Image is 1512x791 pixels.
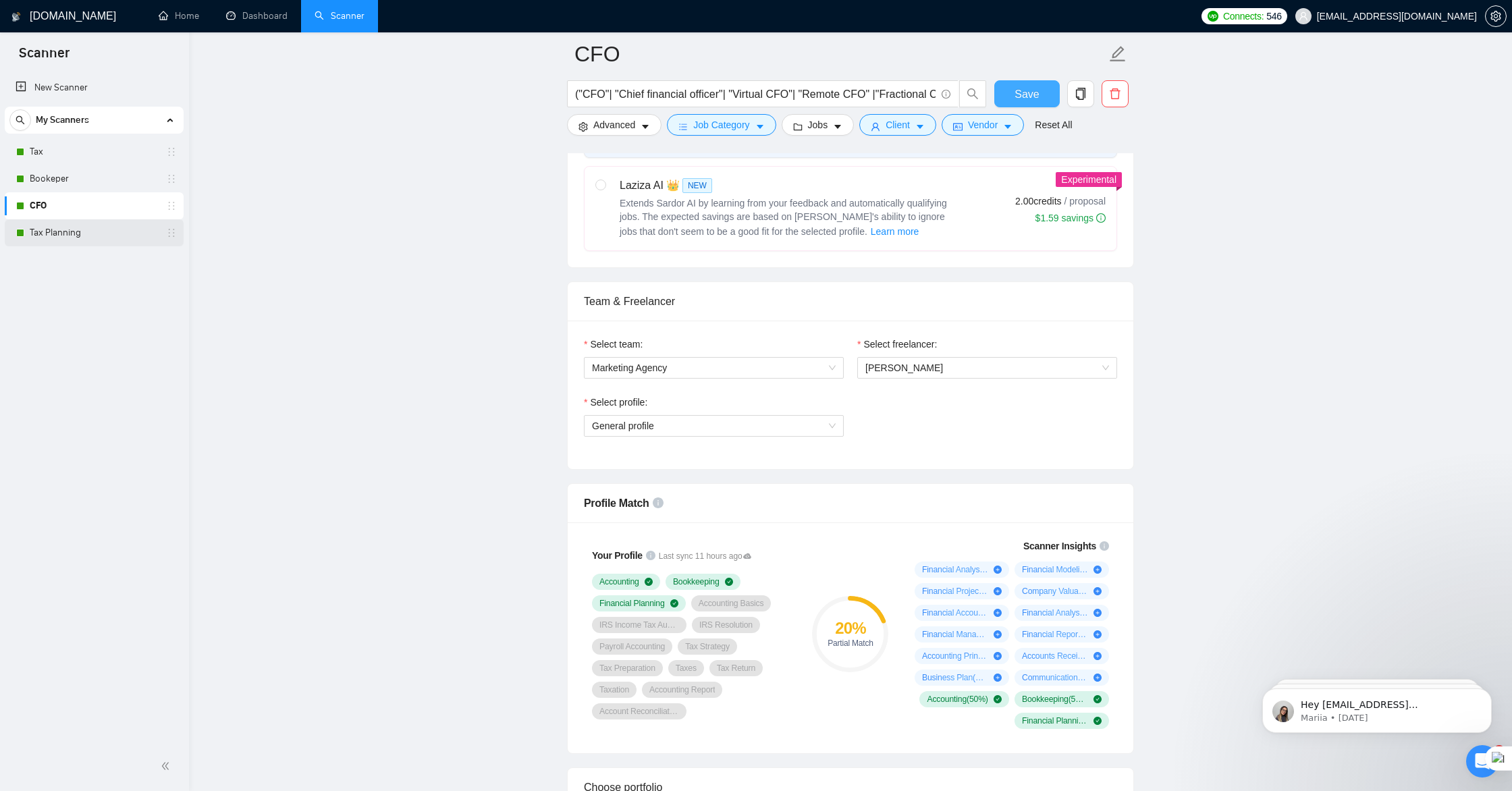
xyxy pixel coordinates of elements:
button: search [959,80,986,107]
span: 7 [1494,745,1505,756]
span: user [871,121,880,132]
a: Reset All [1035,117,1072,132]
span: General profile [592,416,836,436]
span: 546 [1266,9,1281,24]
span: Account Reconciliation [599,706,679,717]
a: setting [1485,11,1507,22]
div: $1.59 savings [1035,211,1106,225]
span: info-circle [1100,541,1109,551]
span: check-circle [1093,695,1102,703]
div: 20 % [812,620,888,636]
div: Team & Freelancer [584,282,1117,321]
label: Select freelancer: [857,337,937,352]
span: IRS Resolution [699,620,753,630]
span: IRS Income Tax Audits [599,620,679,630]
input: Search Freelance Jobs... [575,86,936,103]
label: Select team: [584,337,643,352]
input: Scanner name... [574,37,1106,71]
span: setting [1486,11,1506,22]
span: search [10,115,30,125]
span: plus-circle [994,630,1002,638]
span: idcard [953,121,963,132]
span: plus-circle [1093,609,1102,617]
iframe: Intercom live chat [1466,745,1498,778]
button: Laziza AI NEWExtends Sardor AI by learning from your feedback and automatically qualifying jobs. ... [870,223,920,240]
span: Scanner [8,43,80,72]
a: CFO [30,192,158,219]
span: NEW [682,178,712,193]
span: plus-circle [994,652,1002,660]
span: info-circle [1096,213,1106,223]
span: Communications ( 25 %) [1022,672,1088,683]
span: plus-circle [1093,674,1102,682]
iframe: Intercom notifications message [1242,660,1512,755]
span: Financial Management/CFO ( 50 %) [922,629,988,640]
span: user [1299,11,1308,21]
span: Vendor [968,117,998,132]
span: Tax Strategy [685,641,730,652]
span: Accounting ( 50 %) [927,694,988,705]
span: edit [1109,45,1127,63]
span: Financial Modeling ( 75 %) [1022,564,1088,575]
span: Profile Match [584,497,649,509]
span: search [960,88,986,100]
span: Business Plan ( 25 %) [922,672,988,683]
span: delete [1102,88,1128,100]
button: setting [1485,5,1507,27]
span: check-circle [645,578,653,586]
span: caret-down [915,121,925,132]
span: Select profile: [590,395,647,410]
button: delete [1102,80,1129,107]
span: check-circle [994,695,1002,703]
span: Marketing Agency [592,358,836,378]
li: New Scanner [5,74,184,101]
button: barsJob Categorycaret-down [667,114,776,136]
span: 👑 [666,178,680,194]
span: Bookkeeping [673,576,720,587]
span: caret-down [1003,121,1013,132]
button: folderJobscaret-down [782,114,855,136]
span: plus-circle [994,609,1002,617]
span: Financial Analysis ( 75 %) [922,564,988,575]
span: / proposal [1064,194,1106,208]
span: Payroll Accounting [599,641,665,652]
span: Accounting [599,576,639,587]
img: upwork-logo.png [1208,11,1218,22]
button: userClientcaret-down [859,114,936,136]
span: Financial Planning [599,598,665,609]
span: Accounting Report [649,684,715,695]
span: Learn more [871,224,919,239]
span: [PERSON_NAME] [865,362,943,373]
a: Tax Planning [30,219,158,246]
span: plus-circle [994,566,1002,574]
span: Connects: [1223,9,1264,24]
span: setting [578,121,588,132]
a: homeHome [159,10,199,22]
span: plus-circle [1093,587,1102,595]
span: Advanced [593,117,635,132]
span: Bookkeeping ( 50 %) [1022,694,1088,705]
a: searchScanner [315,10,364,22]
span: info-circle [646,551,655,560]
a: Bookeper [30,165,158,192]
span: info-circle [653,497,664,508]
span: Job Category [693,117,749,132]
span: Financial Planning ( 50 %) [1022,715,1088,726]
a: Tax [30,138,158,165]
span: folder [793,121,803,132]
span: plus-circle [1093,652,1102,660]
span: Scanner Insights [1023,541,1096,551]
span: Accounts Receivable ( 25 %) [1022,651,1088,661]
span: double-left [161,759,174,773]
span: Financial Report ( 50 %) [1022,629,1088,640]
span: holder [166,200,177,211]
span: plus-circle [1093,566,1102,574]
span: check-circle [670,599,678,607]
a: New Scanner [16,74,173,101]
span: caret-down [755,121,765,132]
span: Company Valuation ( 50 %) [1022,586,1088,597]
span: My Scanners [36,107,89,134]
li: My Scanners [5,107,184,246]
span: plus-circle [994,587,1002,595]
